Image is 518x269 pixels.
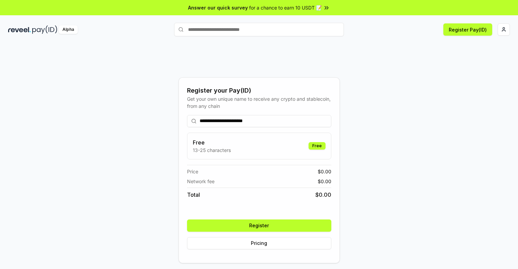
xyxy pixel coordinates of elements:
[188,4,248,11] span: Answer our quick survey
[187,191,200,199] span: Total
[8,25,31,34] img: reveel_dark
[187,178,215,185] span: Network fee
[187,86,331,95] div: Register your Pay(ID)
[315,191,331,199] span: $ 0.00
[187,219,331,232] button: Register
[193,147,231,154] p: 13-25 characters
[443,23,492,36] button: Register Pay(ID)
[59,25,78,34] div: Alpha
[32,25,57,34] img: pay_id
[309,142,326,150] div: Free
[318,178,331,185] span: $ 0.00
[187,168,198,175] span: Price
[318,168,331,175] span: $ 0.00
[187,95,331,110] div: Get your own unique name to receive any crypto and stablecoin, from any chain
[187,237,331,249] button: Pricing
[249,4,322,11] span: for a chance to earn 10 USDT 📝
[193,138,231,147] h3: Free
